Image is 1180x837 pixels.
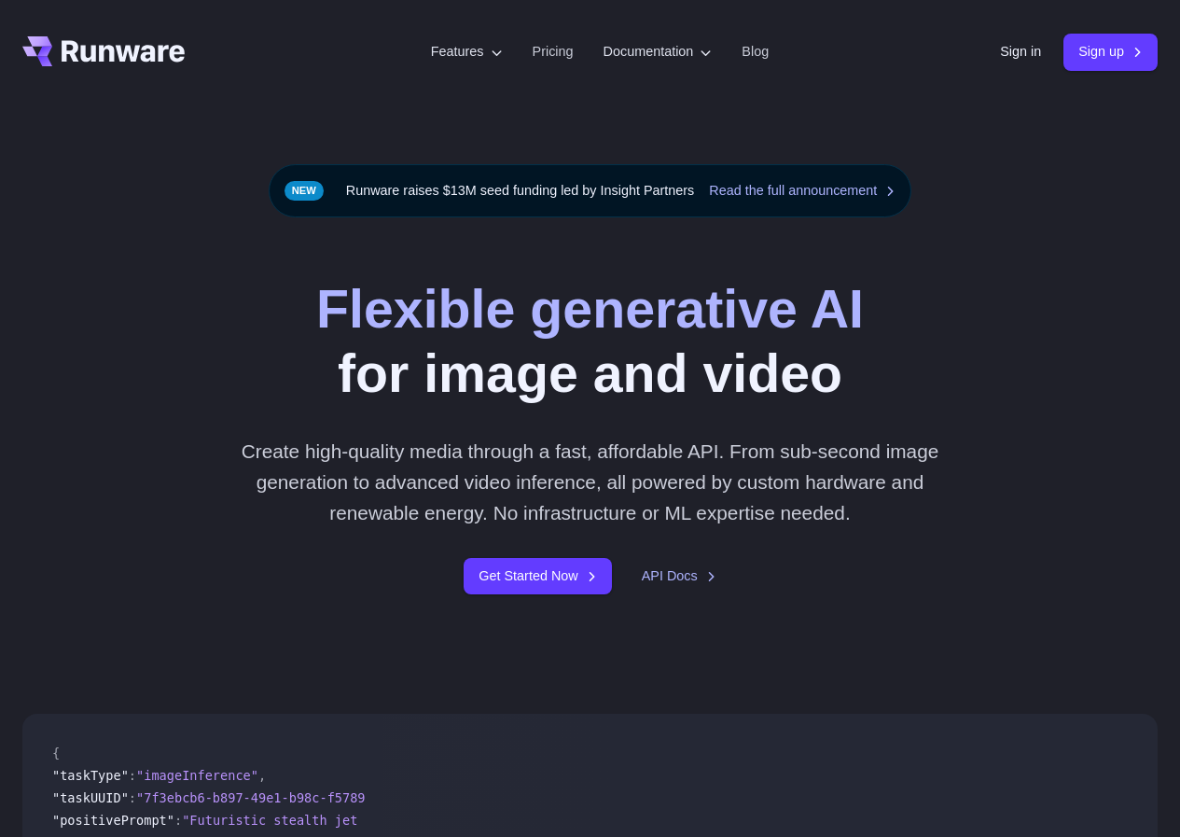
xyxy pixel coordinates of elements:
span: : [174,813,182,828]
h1: for image and video [316,277,864,406]
span: , [258,768,266,783]
label: Features [431,41,503,63]
span: : [129,768,136,783]
span: "taskUUID" [52,790,129,805]
span: "7f3ebcb6-b897-49e1-b98c-f5789d2d40d7" [136,790,426,805]
span: "imageInference" [136,768,258,783]
span: { [52,746,60,760]
span: "positivePrompt" [52,813,174,828]
p: Create high-quality media through a fast, affordable API. From sub-second image generation to adv... [227,436,953,529]
span: "taskType" [52,768,129,783]
div: Runware raises $13M seed funding led by Insight Partners [269,164,912,217]
a: Read the full announcement [709,180,895,202]
a: Go to / [22,36,185,66]
label: Documentation [604,41,713,63]
span: : [129,790,136,805]
a: Get Started Now [464,558,611,594]
a: Sign up [1063,34,1158,70]
strong: Flexible generative AI [316,279,864,339]
a: Pricing [533,41,574,63]
a: Blog [742,41,769,63]
a: API Docs [642,565,716,587]
span: "Futuristic stealth jet streaking through a neon-lit cityscape with glowing purple exhaust" [182,813,877,828]
a: Sign in [1000,41,1041,63]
